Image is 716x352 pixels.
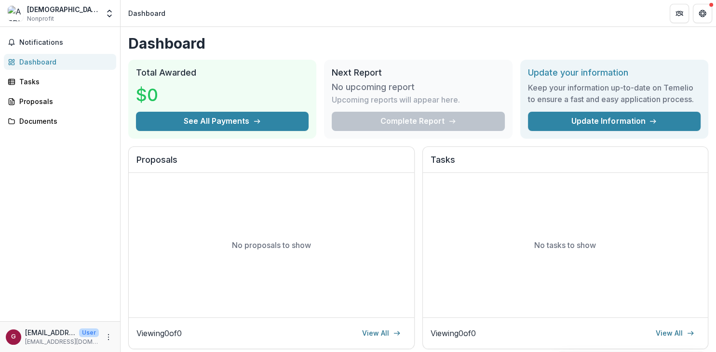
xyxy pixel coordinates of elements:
p: No tasks to show [534,239,596,251]
button: Notifications [4,35,116,50]
div: Dashboard [19,57,108,67]
nav: breadcrumb [124,6,169,20]
a: Dashboard [4,54,116,70]
h1: Dashboard [128,35,708,52]
button: Open entity switcher [103,4,116,23]
h3: No upcoming report [332,82,415,92]
div: Proposals [19,96,108,106]
span: Nonprofit [27,14,54,23]
button: See All Payments [136,112,309,131]
h3: $0 [136,82,208,108]
a: Update Information [528,112,701,131]
div: g.kyomuhendo@africanwriterstrust.org [11,334,16,340]
img: AFRICAN WRITERS TRUST [8,6,23,21]
a: Documents [4,113,116,129]
p: [EMAIL_ADDRESS][DOMAIN_NAME] [25,338,99,346]
p: User [79,328,99,337]
div: Documents [19,116,108,126]
button: More [103,331,114,343]
h2: Next Report [332,67,504,78]
h2: Total Awarded [136,67,309,78]
h2: Update your information [528,67,701,78]
button: Partners [670,4,689,23]
div: Tasks [19,77,108,87]
p: [EMAIL_ADDRESS][DOMAIN_NAME] [25,327,75,338]
button: Get Help [693,4,712,23]
div: Dashboard [128,8,165,18]
h2: Proposals [136,155,406,173]
h3: Keep your information up-to-date on Temelio to ensure a fast and easy application process. [528,82,701,105]
div: [DEMOGRAPHIC_DATA] WRITERS TRUST [27,4,99,14]
h2: Tasks [431,155,701,173]
p: Viewing 0 of 0 [431,327,476,339]
a: Proposals [4,93,116,109]
a: View All [356,326,406,341]
p: No proposals to show [232,239,311,251]
p: Viewing 0 of 0 [136,327,182,339]
a: Tasks [4,74,116,90]
a: View All [650,326,700,341]
span: Notifications [19,39,112,47]
p: Upcoming reports will appear here. [332,94,460,105]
